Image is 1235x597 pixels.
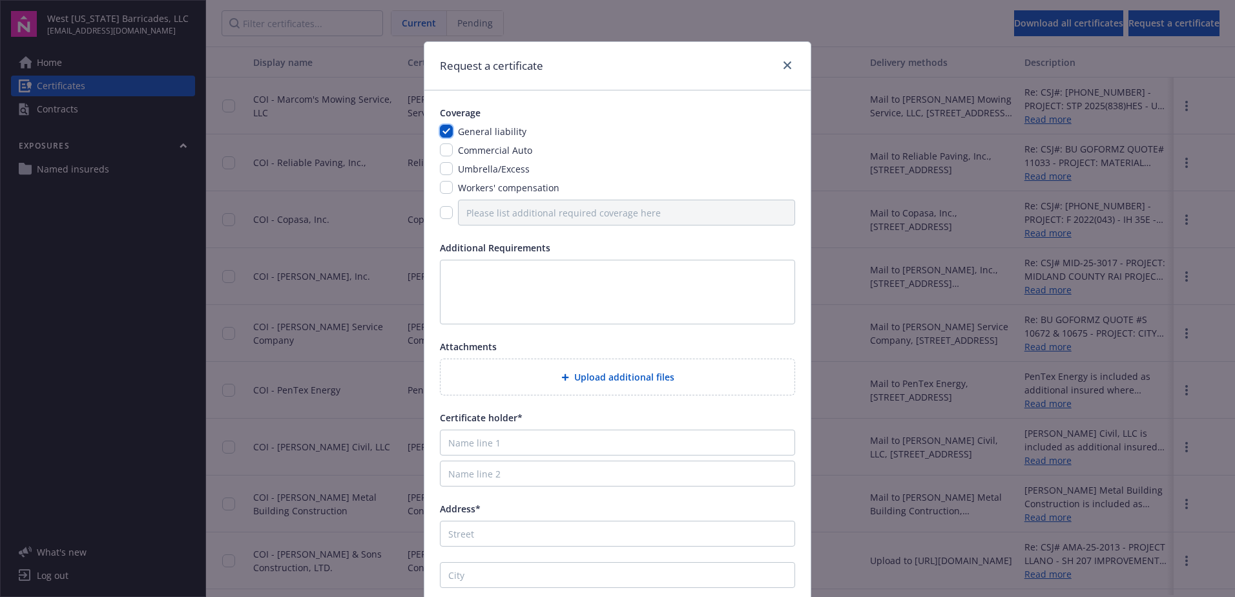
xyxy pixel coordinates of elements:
[440,58,543,74] h1: Request a certificate
[440,107,481,119] span: Coverage
[458,163,530,175] span: Umbrella/Excess
[440,359,795,395] div: Upload additional files
[440,562,795,588] input: City
[440,242,550,254] span: Additional Requirements
[440,340,497,353] span: Attachments
[440,503,481,515] span: Address*
[440,412,523,424] span: Certificate holder*
[780,58,795,73] a: close
[440,430,795,456] input: Name line 1
[440,521,795,547] input: Street
[458,144,532,156] span: Commercial Auto
[574,370,674,384] span: Upload additional files
[458,200,795,225] input: Please list additional required coverage here
[458,125,526,138] span: General liability
[440,461,795,487] input: Name line 2
[458,182,559,194] span: Workers' compensation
